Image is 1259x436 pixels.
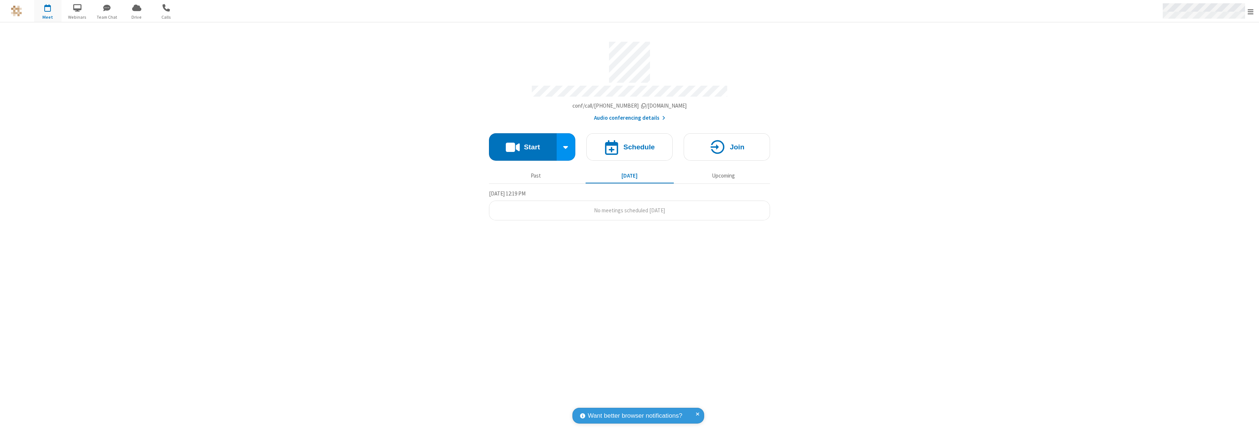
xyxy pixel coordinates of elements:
span: No meetings scheduled [DATE] [594,207,665,214]
iframe: Chat [1241,417,1254,431]
button: Past [492,169,580,183]
button: Start [489,133,557,161]
span: Webinars [64,14,91,21]
button: Copy my meeting room linkCopy my meeting room link [572,102,687,110]
span: Team Chat [93,14,121,21]
span: Want better browser notifications? [588,411,682,421]
span: Drive [123,14,150,21]
span: Meet [34,14,61,21]
button: Schedule [586,133,673,161]
section: Account details [489,36,770,122]
section: Today's Meetings [489,189,770,221]
span: [DATE] 12:19 PM [489,190,526,197]
button: Upcoming [679,169,767,183]
span: Calls [153,14,180,21]
div: Start conference options [557,133,576,161]
img: QA Selenium DO NOT DELETE OR CHANGE [11,5,22,16]
h4: Start [524,144,540,150]
h4: Join [730,144,744,150]
button: [DATE] [586,169,674,183]
button: Audio conferencing details [594,114,665,122]
button: Join [684,133,770,161]
span: Copy my meeting room link [572,102,687,109]
h4: Schedule [623,144,655,150]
